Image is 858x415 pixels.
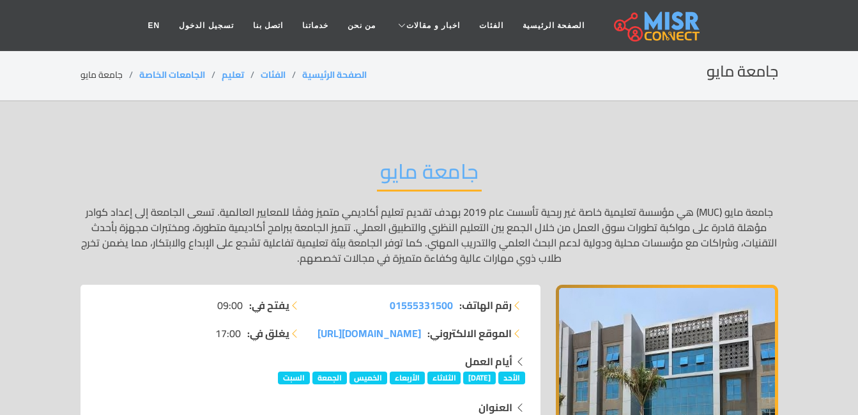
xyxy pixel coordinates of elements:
[406,20,460,31] span: اخبار و مقالات
[513,13,594,38] a: الصفحة الرئيسية
[249,298,289,313] strong: يفتح في:
[338,13,385,38] a: من نحن
[385,13,470,38] a: اخبار و مقالات
[707,63,778,81] h2: جامعة مايو
[302,66,367,83] a: الصفحة الرئيسية
[80,204,778,266] p: جامعة مايو (MUC) هي مؤسسة تعليمية خاصة غير ربحية تأسست عام 2019 بهدف تقديم تعليم أكاديمي متميز وف...
[169,13,243,38] a: تسجيل الدخول
[139,13,170,38] a: EN
[427,326,512,341] strong: الموقع الالكتروني:
[459,298,512,313] strong: رقم الهاتف:
[463,372,496,384] span: [DATE]
[390,298,453,313] a: 01555331500
[470,13,513,38] a: الفئات
[222,66,244,83] a: تعليم
[312,372,347,384] span: الجمعة
[217,298,243,313] span: 09:00
[139,66,205,83] a: الجامعات الخاصة
[318,326,421,341] a: [DOMAIN_NAME][URL]
[614,10,700,41] img: main.misr_connect
[377,159,482,192] h2: جامعة مايو
[215,326,241,341] span: 17:00
[243,13,293,38] a: اتصل بنا
[80,68,139,82] li: جامعة مايو
[390,372,425,384] span: الأربعاء
[427,372,461,384] span: الثلاثاء
[247,326,289,341] strong: يغلق في:
[293,13,338,38] a: خدماتنا
[261,66,286,83] a: الفئات
[278,372,310,384] span: السبت
[465,352,512,371] strong: أيام العمل
[349,372,388,384] span: الخميس
[498,372,525,384] span: الأحد
[318,324,421,343] span: [DOMAIN_NAME][URL]
[390,296,453,315] span: 01555331500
